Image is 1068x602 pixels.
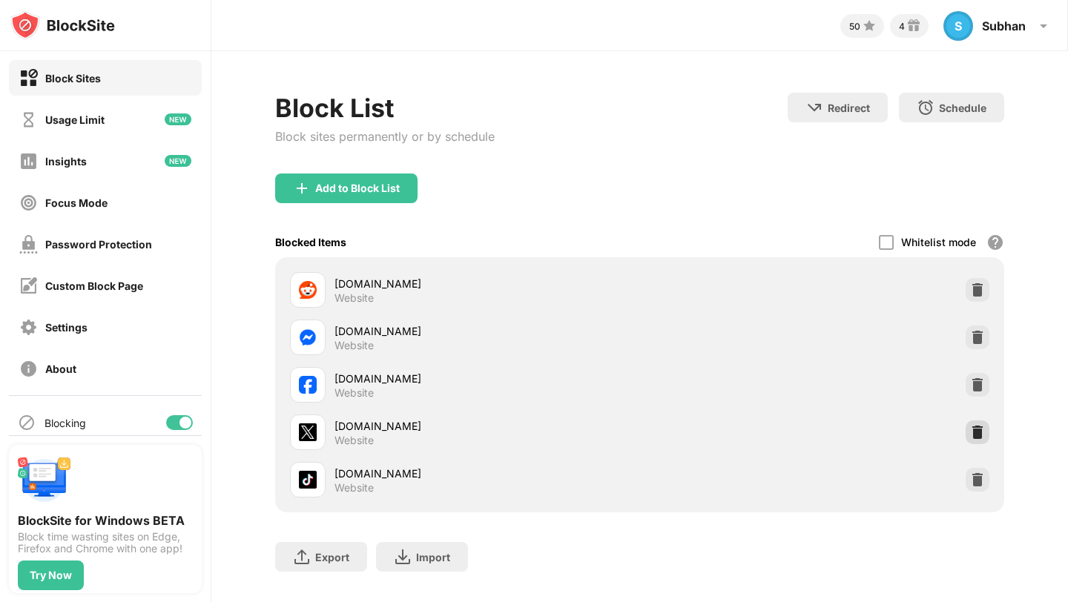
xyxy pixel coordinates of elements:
div: BlockSite for Windows BETA [18,513,193,528]
div: Block Sites [45,72,101,85]
img: insights-off.svg [19,152,38,171]
div: [DOMAIN_NAME] [334,418,639,434]
img: favicons [299,471,317,489]
div: Blocking [44,417,86,429]
div: Try Now [30,569,72,581]
div: Blocked Items [275,236,346,248]
div: Whitelist mode [901,236,976,248]
img: time-usage-off.svg [19,110,38,129]
img: points-small.svg [860,17,878,35]
div: [DOMAIN_NAME] [334,466,639,481]
img: about-off.svg [19,360,38,378]
img: new-icon.svg [165,155,191,167]
div: Block sites permanently or by schedule [275,129,495,144]
img: customize-block-page-off.svg [19,277,38,295]
div: Add to Block List [315,182,400,194]
div: Website [334,481,374,494]
img: focus-off.svg [19,193,38,212]
div: S [943,11,973,41]
div: Website [334,434,374,447]
img: blocking-icon.svg [18,414,36,431]
div: Website [334,339,374,352]
div: Export [315,551,349,563]
div: Usage Limit [45,113,105,126]
img: logo-blocksite.svg [10,10,115,40]
div: 50 [849,21,860,32]
img: favicons [299,376,317,394]
div: Settings [45,321,88,334]
img: new-icon.svg [165,113,191,125]
div: Block List [275,93,495,123]
img: push-desktop.svg [18,454,71,507]
div: [DOMAIN_NAME] [334,276,639,291]
div: [DOMAIN_NAME] [334,323,639,339]
img: favicons [299,281,317,299]
div: Redirect [828,102,870,114]
div: Focus Mode [45,196,108,209]
img: settings-off.svg [19,318,38,337]
div: Insights [45,155,87,168]
img: password-protection-off.svg [19,235,38,254]
img: reward-small.svg [905,17,923,35]
img: favicons [299,423,317,441]
div: 4 [899,21,905,32]
div: Website [334,386,374,400]
div: Website [334,291,374,305]
div: [DOMAIN_NAME] [334,371,639,386]
div: Schedule [939,102,986,114]
div: Custom Block Page [45,279,143,292]
img: block-on.svg [19,69,38,87]
div: Subhan [982,19,1026,33]
div: About [45,363,76,375]
div: Block time wasting sites on Edge, Firefox and Chrome with one app! [18,531,193,555]
img: favicons [299,328,317,346]
div: Password Protection [45,238,152,251]
div: Import [416,551,450,563]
